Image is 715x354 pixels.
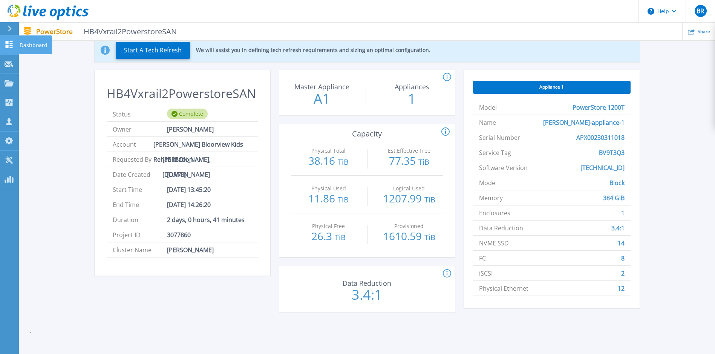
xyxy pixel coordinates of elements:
span: Service Tag [479,145,511,160]
span: Data Reduction [479,221,523,235]
span: Account [113,137,154,152]
span: Memory [479,190,503,205]
span: TiB [418,157,429,167]
span: 2 days, 0 hours, 41 minutes [167,212,245,227]
p: Logical Used [377,186,441,191]
span: 3077860 [167,227,191,242]
p: 26.3 [295,231,363,243]
span: End Time [113,197,167,212]
p: 1 [370,92,454,106]
span: TiB [424,232,435,242]
p: Master Appliance [282,83,362,90]
span: BV9T3Q3 [599,145,625,160]
p: PowerStore [36,27,177,36]
span: Cluster Name [113,242,167,257]
span: FC [479,251,486,265]
span: [PERSON_NAME], [DOMAIN_NAME] [162,152,252,167]
span: Mode [479,175,495,190]
p: Dashboard [20,35,47,55]
span: Owner [113,122,167,136]
span: Name [479,115,496,130]
span: 3.4:1 [611,221,625,235]
span: Project ID [113,227,167,242]
span: Model [479,100,497,115]
span: [PERSON_NAME]-appliance-1 [543,115,625,130]
p: Physical Total [297,148,360,153]
p: 77.35 [375,155,443,167]
span: 384 GiB [603,190,625,205]
span: BR [697,8,704,14]
span: [PERSON_NAME] [167,242,214,257]
span: Share [698,29,710,34]
p: 1207.99 [375,193,443,205]
span: PowerStore 1200T [573,100,625,115]
h2: HB4Vxrail2PowerstoreSAN [107,87,258,101]
p: Est.Effective Free [377,148,441,153]
span: Status [113,107,167,121]
div: Complete [167,109,208,119]
span: Appliance 1 [539,84,564,90]
span: [TECHNICAL_ID] [580,160,625,175]
span: 2 [621,266,625,280]
p: Data Reduction [326,280,407,287]
span: [PERSON_NAME] Bloorview Kids Rehabilitation [153,137,252,152]
p: Appliances [372,83,452,90]
span: TiB [338,157,349,167]
p: We will assist you in defining tech refresh requirements and sizing an optimal configuration. [196,47,430,53]
p: 3.4:1 [325,288,409,302]
span: Start Time [113,182,167,197]
span: NVME SSD [479,236,509,250]
span: 1 [621,205,625,220]
span: Requested By [113,152,163,167]
span: Block [609,175,625,190]
span: Serial Number [479,130,520,145]
span: HB4Vxrail2PowerstoreSAN [79,27,177,36]
span: iSCSI [479,266,493,280]
span: Date Created [113,167,167,182]
p: Physical Used [297,186,360,191]
span: Duration [113,212,167,227]
span: [PERSON_NAME] [167,122,214,136]
button: Start A Tech Refresh [116,42,190,59]
p: 1610.59 [375,231,443,243]
p: A1 [280,92,364,106]
span: [DATE] [167,167,186,182]
span: Software Version [479,160,528,175]
span: TiB [335,232,346,242]
p: Provisioned [377,224,441,229]
p: 11.86 [295,193,363,205]
p: 38.16 [295,155,363,167]
span: [DATE] 13:45:20 [167,182,211,197]
span: 8 [621,251,625,265]
span: 12 [618,281,625,296]
span: TiB [338,195,349,205]
span: Enclosures [479,205,510,220]
span: [DATE] 14:26:20 [167,197,211,212]
p: Physical Free [297,224,360,229]
span: Physical Ethernet [479,281,528,296]
span: 14 [618,236,625,250]
span: APX00230311018 [576,130,625,145]
span: TiB [424,195,435,205]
